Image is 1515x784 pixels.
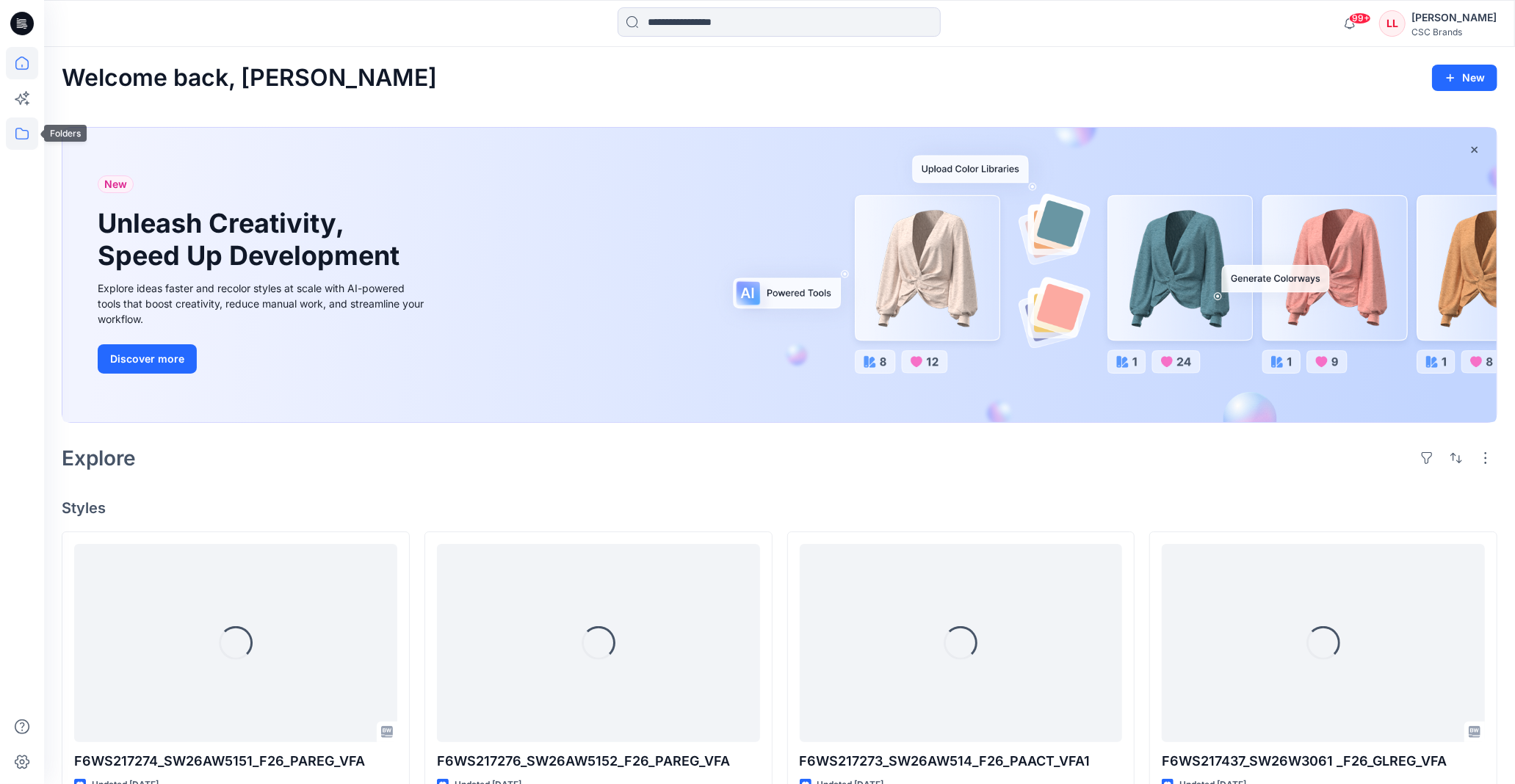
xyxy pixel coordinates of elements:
[1349,12,1371,24] span: 99+
[1432,65,1497,91] button: New
[62,65,437,92] h2: Welcome back, [PERSON_NAME]
[1162,751,1485,772] p: F6WS217437_SW26W3061 _F26_GLREG_VFA
[62,446,136,470] h2: Explore
[98,280,428,327] div: Explore ideas faster and recolor styles at scale with AI-powered tools that boost creativity, red...
[98,344,428,374] a: Discover more
[1411,26,1497,37] div: CSC Brands
[62,499,1497,517] h4: Styles
[104,175,127,193] span: New
[74,751,397,772] p: F6WS217274_SW26AW5151_F26_PAREG_VFA
[1379,10,1406,37] div: LL
[98,344,197,374] button: Discover more
[800,751,1123,772] p: F6WS217273_SW26AW514_F26_PAACT_VFA1
[1411,9,1497,26] div: [PERSON_NAME]
[437,751,760,772] p: F6WS217276_SW26AW5152_F26_PAREG_VFA
[98,208,406,271] h1: Unleash Creativity, Speed Up Development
